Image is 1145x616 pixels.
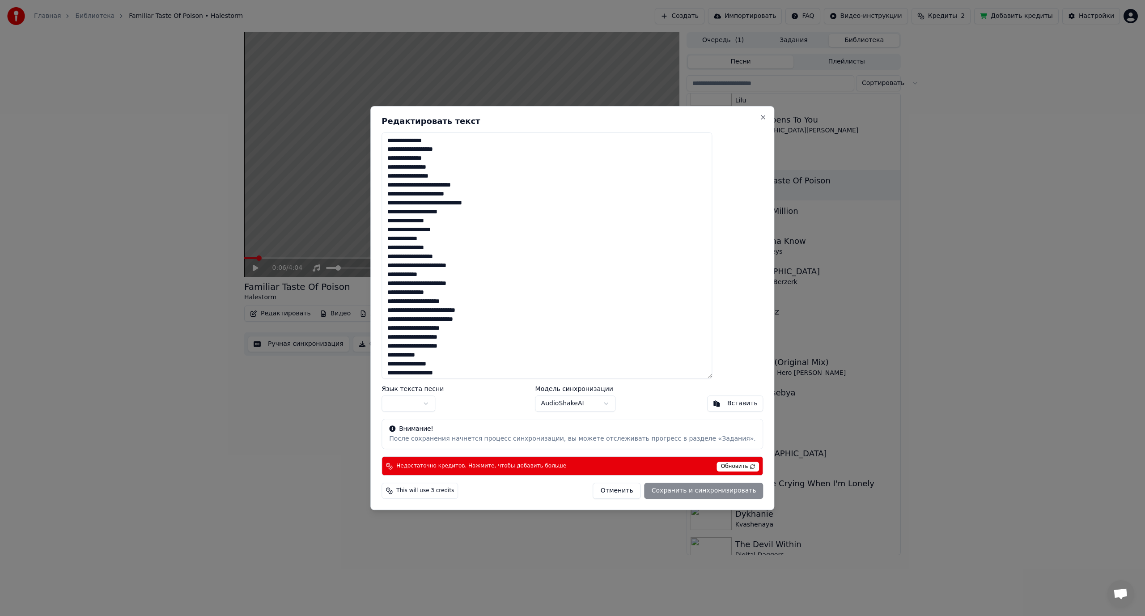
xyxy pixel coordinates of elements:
[396,463,566,470] span: Недостаточно кредитов. Нажмите, чтобы добавить больше
[727,399,758,408] div: Вставить
[382,117,763,125] h2: Редактировать текст
[593,483,641,499] button: Отменить
[389,425,755,433] div: Внимание!
[535,386,616,392] label: Модель синхронизации
[382,386,444,392] label: Язык текста песни
[396,487,454,494] span: This will use 3 credits
[389,434,755,443] div: После сохранения начнется процесс синхронизации, вы можете отслеживать прогресс в разделе «Задания».
[707,395,763,412] button: Вставить
[717,462,759,472] span: Обновить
